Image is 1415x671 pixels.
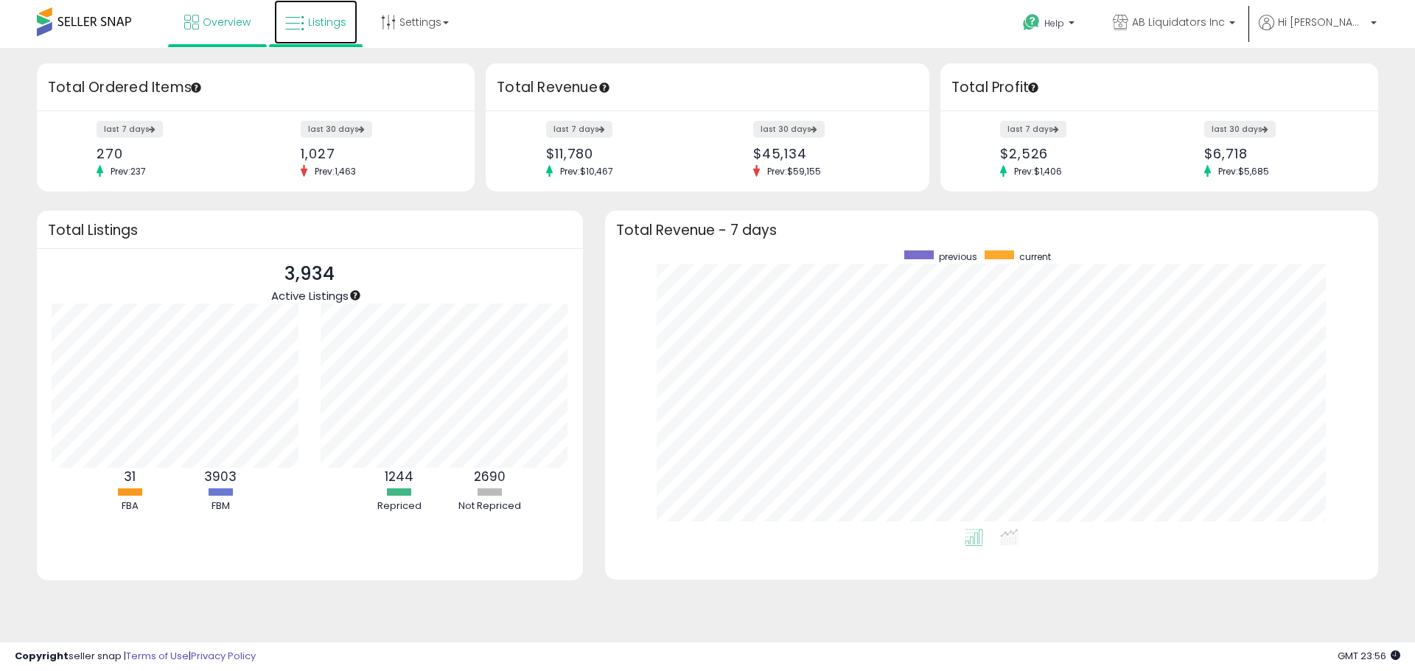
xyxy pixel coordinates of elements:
[48,77,464,98] h3: Total Ordered Items
[48,225,572,236] h3: Total Listings
[598,81,611,94] div: Tooltip anchor
[355,499,444,513] div: Repriced
[553,165,621,178] span: Prev: $10,467
[1027,81,1040,94] div: Tooltip anchor
[176,499,265,513] div: FBM
[939,250,977,263] span: previous
[546,121,612,138] label: last 7 days
[301,121,372,138] label: last 30 days
[85,499,174,513] div: FBA
[1132,15,1225,29] span: AB Liquidators Inc
[1338,649,1400,663] span: 2025-08-12 23:56 GMT
[760,165,828,178] span: Prev: $59,155
[1044,17,1064,29] span: Help
[1007,165,1069,178] span: Prev: $1,406
[1211,165,1276,178] span: Prev: $5,685
[15,650,256,664] div: seller snap | |
[271,260,349,288] p: 3,934
[1204,146,1352,161] div: $6,718
[497,77,918,98] h3: Total Revenue
[97,121,163,138] label: last 7 days
[301,146,449,161] div: 1,027
[308,15,346,29] span: Listings
[616,225,1367,236] h3: Total Revenue - 7 days
[753,146,904,161] div: $45,134
[189,81,203,94] div: Tooltip anchor
[546,146,696,161] div: $11,780
[951,77,1367,98] h3: Total Profit
[1019,250,1051,263] span: current
[203,15,251,29] span: Overview
[103,165,153,178] span: Prev: 237
[349,289,362,302] div: Tooltip anchor
[1000,121,1066,138] label: last 7 days
[1022,13,1041,32] i: Get Help
[124,468,136,485] b: 31
[15,649,69,663] strong: Copyright
[1011,2,1089,48] a: Help
[126,649,189,663] a: Terms of Use
[1259,15,1377,48] a: Hi [PERSON_NAME]
[307,165,363,178] span: Prev: 1,463
[191,649,256,663] a: Privacy Policy
[1278,15,1366,29] span: Hi [PERSON_NAME]
[1000,146,1148,161] div: $2,526
[446,499,534,513] div: Not Repriced
[97,146,245,161] div: 270
[753,121,825,138] label: last 30 days
[1204,121,1276,138] label: last 30 days
[204,468,237,485] b: 3903
[271,288,349,303] span: Active Listings
[474,468,506,485] b: 2690
[385,468,413,485] b: 1244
